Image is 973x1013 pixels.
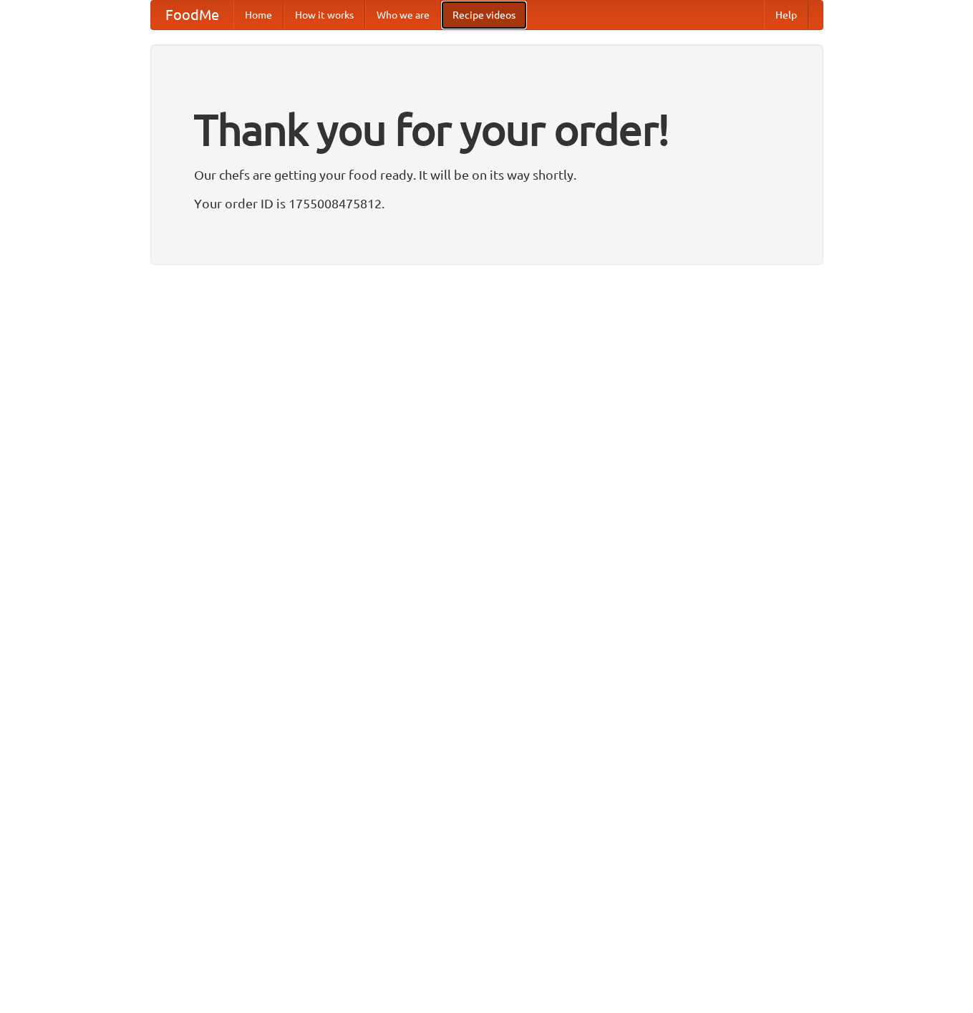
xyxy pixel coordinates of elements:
[764,1,808,29] a: Help
[233,1,284,29] a: Home
[365,1,441,29] a: Who we are
[194,95,780,164] h1: Thank you for your order!
[151,1,233,29] a: FoodMe
[194,193,780,214] p: Your order ID is 1755008475812.
[194,164,780,185] p: Our chefs are getting your food ready. It will be on its way shortly.
[284,1,365,29] a: How it works
[441,1,527,29] a: Recipe videos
